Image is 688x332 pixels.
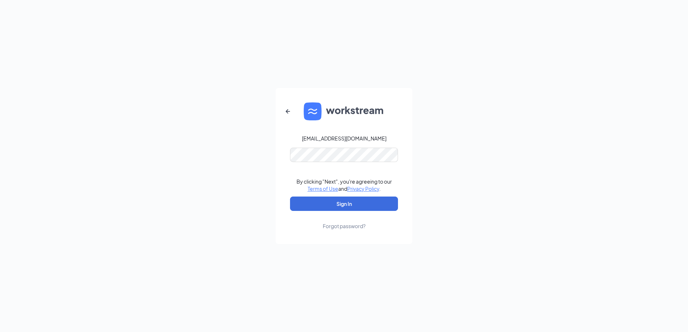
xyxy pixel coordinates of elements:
[279,103,297,120] button: ArrowLeftNew
[284,107,292,116] svg: ArrowLeftNew
[297,178,392,192] div: By clicking "Next", you're agreeing to our and .
[304,102,384,120] img: WS logo and Workstream text
[308,185,338,192] a: Terms of Use
[302,135,386,142] div: [EMAIL_ADDRESS][DOMAIN_NAME]
[323,211,366,230] a: Forgot password?
[323,222,366,230] div: Forgot password?
[290,197,398,211] button: Sign In
[347,185,379,192] a: Privacy Policy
